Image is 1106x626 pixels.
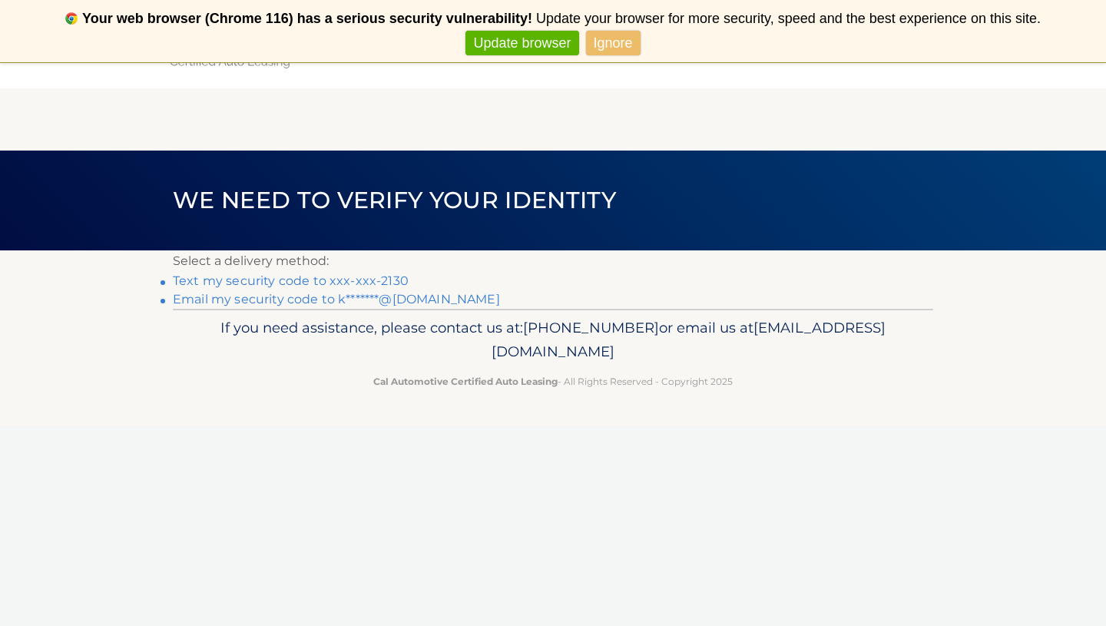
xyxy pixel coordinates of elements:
p: If you need assistance, please contact us at: or email us at [183,316,923,365]
p: Select a delivery method: [173,250,933,272]
a: Email my security code to k*******@[DOMAIN_NAME] [173,292,500,306]
b: Your web browser (Chrome 116) has a serious security vulnerability! [82,11,532,26]
p: - All Rights Reserved - Copyright 2025 [183,373,923,389]
a: Update browser [465,31,578,56]
span: Update your browser for more security, speed and the best experience on this site. [536,11,1041,26]
a: Ignore [586,31,641,56]
span: [PHONE_NUMBER] [523,319,659,336]
span: We need to verify your identity [173,186,616,214]
strong: Cal Automotive Certified Auto Leasing [373,376,558,387]
a: Text my security code to xxx-xxx-2130 [173,273,409,288]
